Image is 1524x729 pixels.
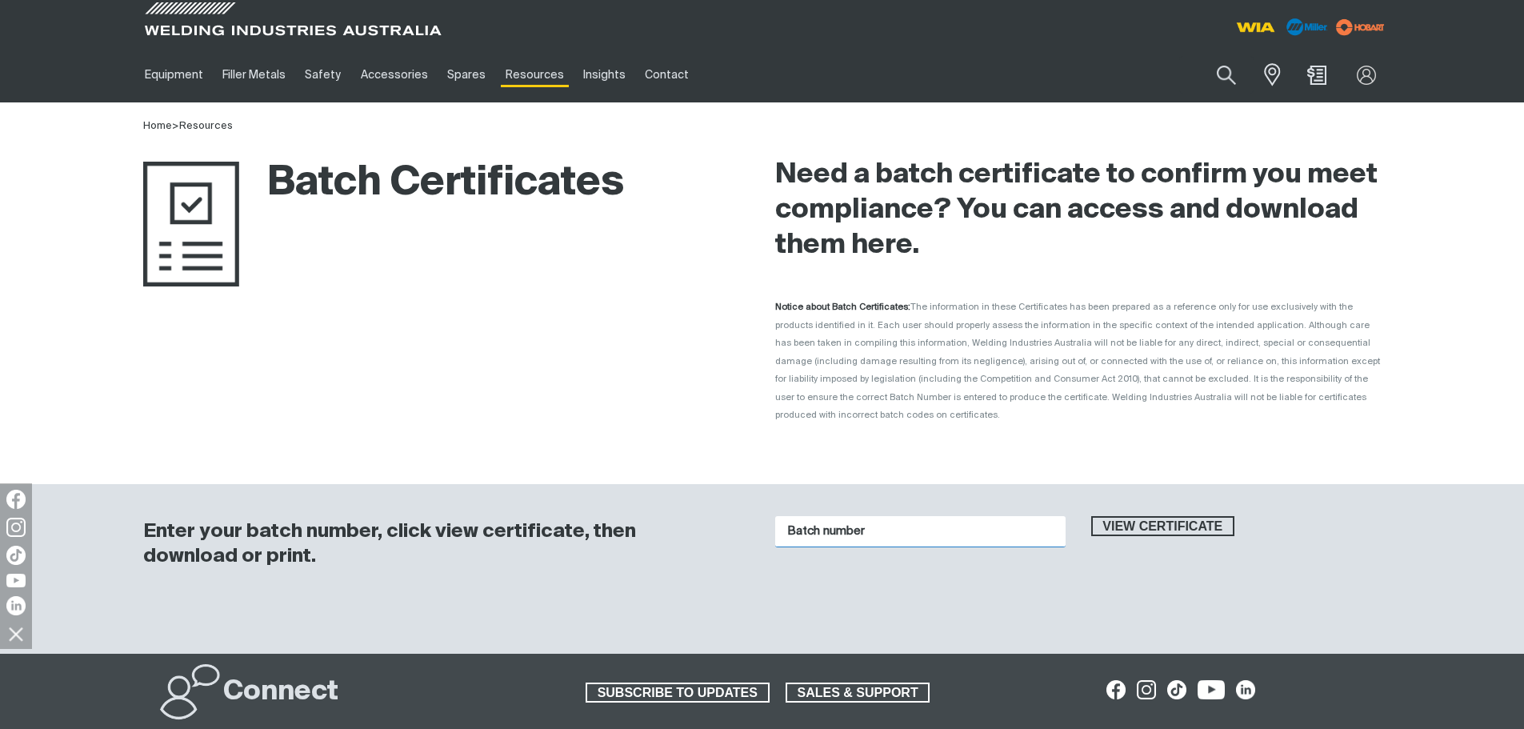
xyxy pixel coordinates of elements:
span: View certificate [1093,516,1234,537]
a: SUBSCRIBE TO UPDATES [586,683,770,703]
span: The information in these Certificates has been prepared as a reference only for use exclusively w... [775,302,1380,419]
a: Resources [495,47,573,102]
span: > [172,121,179,131]
img: miller [1331,15,1390,39]
a: Accessories [351,47,438,102]
a: Home [143,121,172,131]
img: hide socials [2,620,30,647]
a: Filler Metals [213,47,295,102]
button: Search products [1199,56,1254,94]
span: SALES & SUPPORT [787,683,929,703]
a: Contact [635,47,698,102]
a: Insights [574,47,635,102]
img: TikTok [6,546,26,565]
span: SUBSCRIBE TO UPDATES [587,683,768,703]
a: Equipment [135,47,213,102]
img: LinkedIn [6,596,26,615]
img: YouTube [6,574,26,587]
h2: Connect [223,675,338,710]
a: SALES & SUPPORT [786,683,930,703]
a: Spares [438,47,495,102]
h3: Enter your batch number, click view certificate, then download or print. [143,519,734,569]
input: Product name or item number... [1179,56,1254,94]
a: Shopping cart (0 product(s)) [1304,66,1330,85]
h2: Need a batch certificate to confirm you meet compliance? You can access and download them here. [775,158,1382,263]
h1: Batch Certificates [143,158,624,210]
img: Facebook [6,490,26,509]
a: Safety [295,47,350,102]
strong: Notice about Batch Certificates: [775,302,910,311]
img: Instagram [6,518,26,537]
nav: Main [135,47,1076,102]
button: View certificate [1091,516,1235,537]
a: Resources [179,121,233,131]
